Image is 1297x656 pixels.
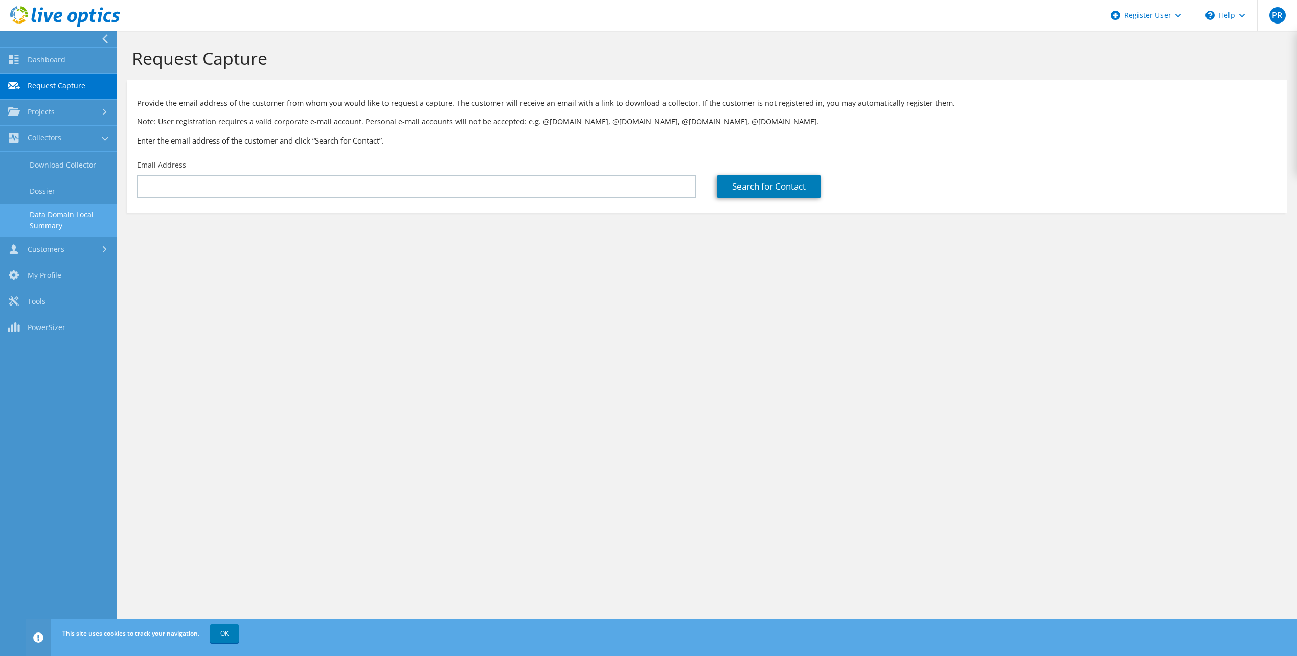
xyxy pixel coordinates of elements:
[137,135,1277,146] h3: Enter the email address of the customer and click “Search for Contact”.
[717,175,821,198] a: Search for Contact
[137,116,1277,127] p: Note: User registration requires a valid corporate e-mail account. Personal e-mail accounts will ...
[210,624,239,643] a: OK
[1269,7,1286,24] span: PR
[62,629,199,638] span: This site uses cookies to track your navigation.
[132,48,1277,69] h1: Request Capture
[137,98,1277,109] p: Provide the email address of the customer from whom you would like to request a capture. The cust...
[137,160,186,170] label: Email Address
[1205,11,1215,20] svg: \n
